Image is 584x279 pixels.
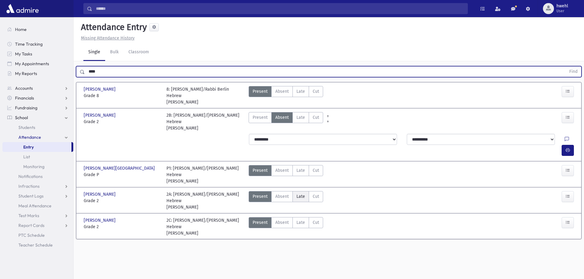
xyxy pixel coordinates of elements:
[313,193,319,200] span: Cut
[2,172,73,181] a: Notifications
[313,88,319,95] span: Cut
[2,83,73,93] a: Accounts
[249,112,323,131] div: AttTypes
[2,93,73,103] a: Financials
[296,193,305,200] span: Late
[2,230,73,240] a: PTC Schedule
[124,44,154,61] a: Classroom
[566,66,581,77] button: Find
[2,49,73,59] a: My Tasks
[275,167,289,174] span: Absent
[2,211,73,221] a: Test Marks
[2,152,73,162] a: List
[105,44,124,61] a: Bulk
[15,105,37,111] span: Fundraising
[275,88,289,95] span: Absent
[18,232,45,238] span: PTC Schedule
[2,240,73,250] a: Teacher Schedule
[2,69,73,78] a: My Reports
[2,132,73,142] a: Attendance
[84,92,160,99] span: Grade 8
[78,36,135,41] a: Missing Attendance History
[249,86,323,105] div: AttTypes
[556,4,568,9] span: hwehl
[15,27,27,32] span: Home
[253,114,268,121] span: Present
[92,3,468,14] input: Search
[166,112,243,131] div: 2B: [PERSON_NAME]/[PERSON_NAME] Hebrew [PERSON_NAME]
[313,114,319,121] span: Cut
[166,86,243,105] div: 8: [PERSON_NAME]/Rabbi Berlin Hebrew [PERSON_NAME]
[275,114,289,121] span: Absent
[78,22,147,32] h5: Attendance Entry
[313,219,319,226] span: Cut
[23,164,44,169] span: Monitoring
[15,51,32,57] span: My Tasks
[556,9,568,13] span: User
[296,114,305,121] span: Late
[2,181,73,191] a: Infractions
[2,191,73,201] a: Student Logs
[18,134,41,140] span: Attendance
[296,167,305,174] span: Late
[275,193,289,200] span: Absent
[84,119,160,125] span: Grade 2
[253,193,268,200] span: Present
[2,221,73,230] a: Report Cards
[15,95,34,101] span: Financials
[84,86,117,92] span: [PERSON_NAME]
[2,25,73,34] a: Home
[84,165,156,172] span: [PERSON_NAME][GEOGRAPHIC_DATA]
[2,201,73,211] a: Meal Attendance
[84,172,160,178] span: Grade P
[2,59,73,69] a: My Appointments
[2,113,73,123] a: School
[84,217,117,224] span: [PERSON_NAME]
[5,2,40,15] img: AdmirePro
[18,193,44,199] span: Student Logs
[15,71,37,76] span: My Reports
[18,183,40,189] span: Infractions
[18,174,43,179] span: Notifications
[296,219,305,226] span: Late
[166,217,243,236] div: 2C: [PERSON_NAME]/[PERSON_NAME] Hebrew [PERSON_NAME]
[15,115,28,120] span: School
[2,39,73,49] a: Time Tracking
[249,191,323,210] div: AttTypes
[253,167,268,174] span: Present
[2,142,71,152] a: Entry
[23,144,34,150] span: Entry
[253,219,268,226] span: Present
[83,44,105,61] a: Single
[275,219,289,226] span: Absent
[2,123,73,132] a: Students
[84,224,160,230] span: Grade 2
[18,125,35,130] span: Students
[84,112,117,119] span: [PERSON_NAME]
[253,88,268,95] span: Present
[15,61,49,66] span: My Appointments
[18,242,53,248] span: Teacher Schedule
[2,162,73,172] a: Monitoring
[18,213,39,218] span: Test Marks
[23,154,30,160] span: List
[296,88,305,95] span: Late
[313,167,319,174] span: Cut
[84,191,117,198] span: [PERSON_NAME]
[18,223,44,228] span: Report Cards
[2,103,73,113] a: Fundraising
[166,191,243,210] div: 2A: [PERSON_NAME]/[PERSON_NAME] Hebrew [PERSON_NAME]
[15,41,43,47] span: Time Tracking
[166,165,243,184] div: P1: [PERSON_NAME]/[PERSON_NAME] Hebrew [PERSON_NAME]
[249,217,323,236] div: AttTypes
[249,165,323,184] div: AttTypes
[84,198,160,204] span: Grade 2
[18,203,52,209] span: Meal Attendance
[81,36,135,41] u: Missing Attendance History
[15,85,33,91] span: Accounts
